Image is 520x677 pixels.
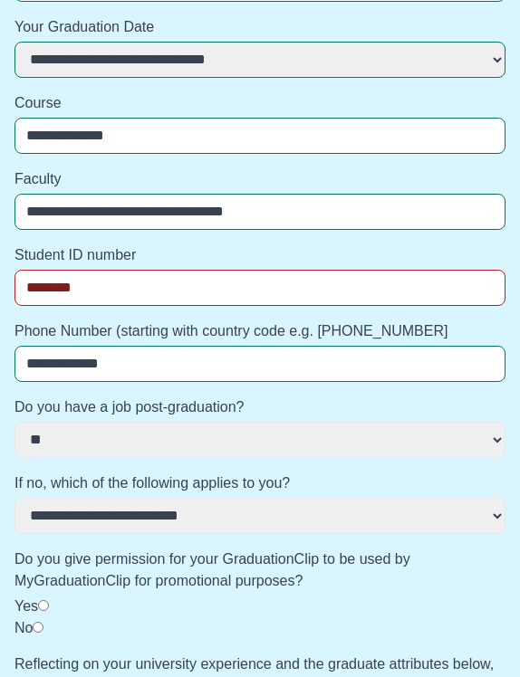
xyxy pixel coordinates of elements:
[14,244,506,266] label: Student ID number
[14,92,506,114] label: Course
[14,548,506,592] label: Do you give permission for your GraduationClip to be used by MyGraduationClip for promotional pur...
[14,320,506,342] label: Phone Number (starting with country code e.g. [PHONE_NUMBER]
[14,620,33,635] label: No
[14,472,506,494] label: If no, which of the following applies to you?
[14,16,506,38] label: Your Graduation Date
[14,396,506,418] label: Do you have a job post-graduation?
[14,598,38,614] label: Yes
[14,168,506,190] label: Faculty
